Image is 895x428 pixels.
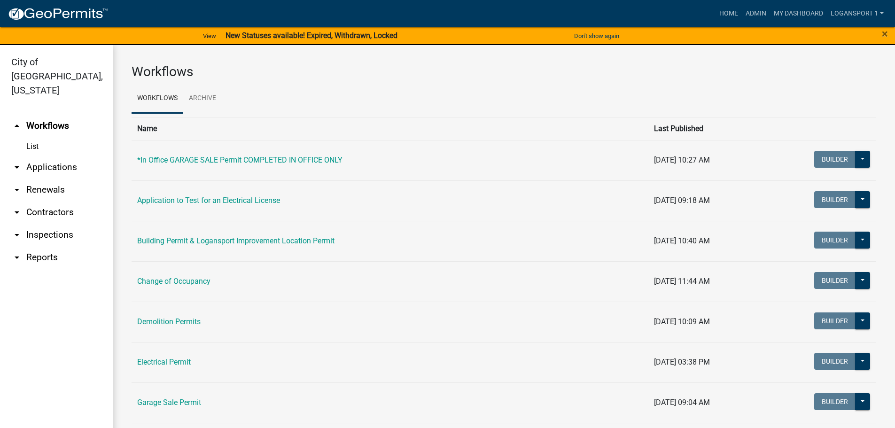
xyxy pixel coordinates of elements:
[654,196,710,205] span: [DATE] 09:18 AM
[226,31,397,40] strong: New Statuses available! Expired, Withdrawn, Locked
[11,162,23,173] i: arrow_drop_down
[132,64,876,80] h3: Workflows
[137,196,280,205] a: Application to Test for an Electrical License
[814,232,856,249] button: Builder
[570,28,623,44] button: Don't show again
[814,151,856,168] button: Builder
[137,317,201,326] a: Demolition Permits
[742,5,770,23] a: Admin
[11,184,23,195] i: arrow_drop_down
[814,393,856,410] button: Builder
[11,120,23,132] i: arrow_drop_up
[814,272,856,289] button: Builder
[137,236,335,245] a: Building Permit & Logansport Improvement Location Permit
[882,28,888,39] button: Close
[11,207,23,218] i: arrow_drop_down
[814,353,856,370] button: Builder
[648,117,762,140] th: Last Published
[770,5,827,23] a: My Dashboard
[827,5,887,23] a: Logansport 1
[11,252,23,263] i: arrow_drop_down
[132,117,648,140] th: Name
[137,398,201,407] a: Garage Sale Permit
[137,156,342,164] a: *In Office GARAGE SALE Permit COMPLETED IN OFFICE ONLY
[654,358,710,366] span: [DATE] 03:38 PM
[11,229,23,241] i: arrow_drop_down
[137,277,210,286] a: Change of Occupancy
[654,398,710,407] span: [DATE] 09:04 AM
[814,191,856,208] button: Builder
[716,5,742,23] a: Home
[654,277,710,286] span: [DATE] 11:44 AM
[137,358,191,366] a: Electrical Permit
[654,156,710,164] span: [DATE] 10:27 AM
[132,84,183,114] a: Workflows
[654,236,710,245] span: [DATE] 10:40 AM
[183,84,222,114] a: Archive
[199,28,220,44] a: View
[814,312,856,329] button: Builder
[654,317,710,326] span: [DATE] 10:09 AM
[882,27,888,40] span: ×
